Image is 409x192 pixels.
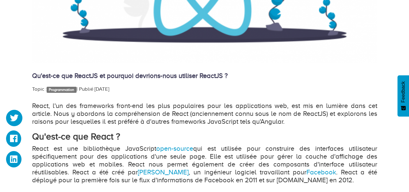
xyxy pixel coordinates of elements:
[32,86,78,92] span: Topic : |
[156,145,193,152] a: open-source
[138,168,189,176] a: [PERSON_NAME]
[32,102,377,126] p: React, l'un des frameworks front-end les plus populaires pour les applications web, est mis en lu...
[401,81,406,103] span: Feedback
[47,87,77,93] a: Programmation
[397,75,409,116] button: Feedback - Afficher l’enquête
[32,131,120,142] strong: Qu'est-ce que React ?
[79,86,109,92] span: Publié [DATE]
[306,168,336,176] a: Facebook
[32,72,377,79] h4: Qu'est-ce que ReactJS et pourquoi devrions-nous utiliser ReactJS ?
